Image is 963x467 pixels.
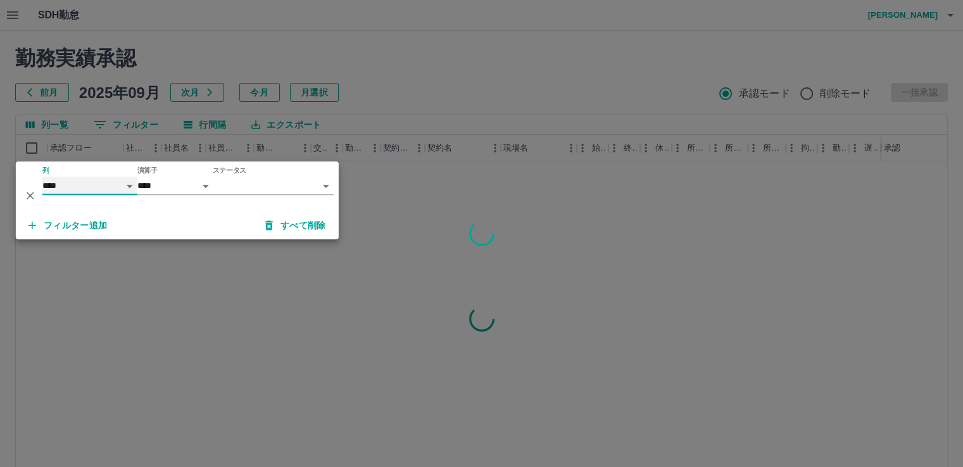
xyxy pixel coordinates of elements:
button: 削除 [21,187,40,206]
button: すべて削除 [255,214,336,237]
button: フィルター追加 [18,214,118,237]
label: 列 [42,166,49,175]
label: ステータス [213,166,246,175]
label: 演算子 [137,166,158,175]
